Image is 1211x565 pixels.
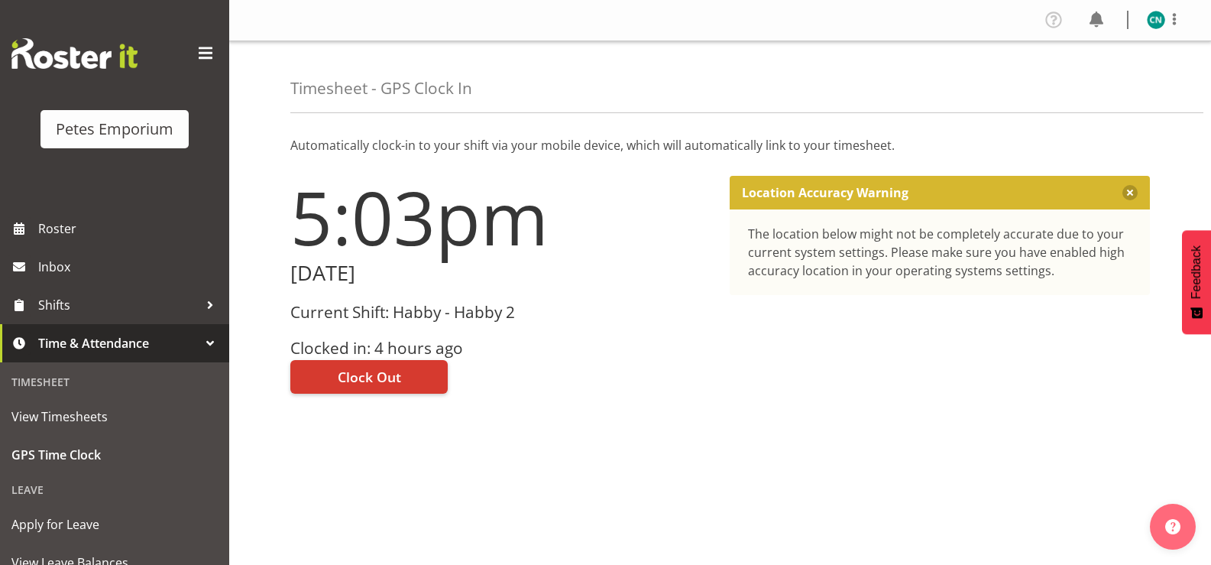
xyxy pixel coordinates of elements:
[11,405,218,428] span: View Timesheets
[56,118,173,141] div: Petes Emporium
[38,332,199,355] span: Time & Attendance
[1190,245,1203,299] span: Feedback
[742,185,908,200] p: Location Accuracy Warning
[290,304,711,321] h3: Current Shift: Habby - Habby 2
[11,38,138,69] img: Rosterit website logo
[338,367,401,387] span: Clock Out
[4,505,225,544] a: Apply for Leave
[748,225,1132,280] div: The location below might not be completely accurate due to your current system settings. Please m...
[290,339,711,357] h3: Clocked in: 4 hours ago
[4,398,225,436] a: View Timesheets
[290,136,1150,154] p: Automatically clock-in to your shift via your mobile device, which will automatically link to you...
[38,255,222,278] span: Inbox
[38,217,222,240] span: Roster
[290,80,472,97] h4: Timesheet - GPS Clock In
[4,474,225,505] div: Leave
[290,176,711,258] h1: 5:03pm
[1165,519,1180,534] img: help-xxl-2.png
[11,513,218,536] span: Apply for Leave
[1147,11,1165,29] img: christine-neville11214.jpg
[4,436,225,474] a: GPS Time Clock
[4,366,225,398] div: Timesheet
[290,261,711,285] h2: [DATE]
[38,294,199,317] span: Shifts
[290,360,448,394] button: Clock Out
[1182,230,1211,334] button: Feedback - Show survey
[1122,185,1138,200] button: Close message
[11,443,218,466] span: GPS Time Clock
